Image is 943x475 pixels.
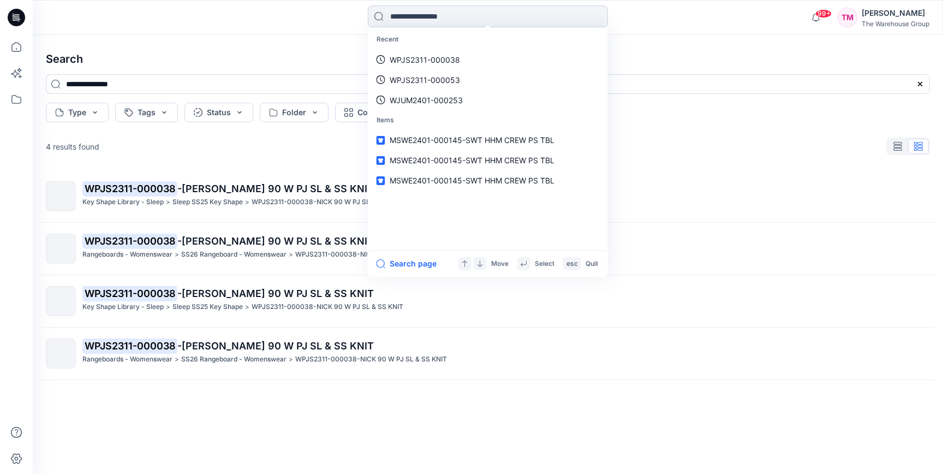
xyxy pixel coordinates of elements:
span: 99+ [815,9,832,18]
span: -[PERSON_NAME] 90 W PJ SL & SS KNIT [177,340,374,352]
span: -[PERSON_NAME] 90 W PJ SL & SS KNIT [177,288,374,299]
a: WJUM2401-000253 [370,90,606,110]
a: WPJS2311-000038-[PERSON_NAME] 90 W PJ SL & SS KNITKey Shape Library - Sleep>Sleep SS25 Key Shape>... [39,175,936,218]
p: > [245,301,249,313]
span: MSWE2401-000145-SWT HHM CREW PS TBL [390,135,554,145]
p: Move [491,258,509,270]
span: MSWE2401-000145-SWT HHM CREW PS TBL [390,156,554,165]
p: > [289,354,293,365]
p: Items [370,110,606,130]
span: -[PERSON_NAME] 90 W PJ SL & SS KNIT [177,183,374,194]
a: MSWE2401-000145-SWT HHM CREW PS TBL [370,150,606,170]
p: 4 results found [46,141,99,152]
p: WPJS2311-000038-NICK 90 W PJ SL & SS KNIT [252,197,403,208]
div: [PERSON_NAME] [862,7,929,20]
p: > [175,354,179,365]
p: WPJS2311-000038 [390,54,460,66]
span: -[PERSON_NAME] 90 W PJ SL & SS KNIT [177,235,374,247]
a: WPJS2311-000038-[PERSON_NAME] 90 W PJ SL & SS KNITRangeboards - Womenswear>SS26 Rangeboard - Wome... [39,332,936,375]
button: Tags [115,103,178,122]
p: Quit [586,258,598,270]
button: Collection [335,103,418,122]
p: > [289,249,293,260]
p: Sleep SS25 Key Shape [172,197,243,208]
a: MSWE2401-000145-SWT HHM CREW PS TBL [370,170,606,191]
mark: WPJS2311-000038 [82,181,177,196]
p: > [166,197,170,208]
button: Type [46,103,109,122]
p: > [166,301,170,313]
p: esc [566,258,578,270]
div: The Warehouse Group [862,20,929,28]
p: > [175,249,179,260]
mark: WPJS2311-000038 [82,233,177,248]
button: Folder [260,103,329,122]
p: WPJS2311-000053 [390,74,460,86]
p: Recent [370,29,606,50]
a: WPJS2311-000038 [370,50,606,70]
a: WPJS2311-000053 [370,70,606,90]
p: > [245,197,249,208]
a: WPJS2311-000038-[PERSON_NAME] 90 W PJ SL & SS KNITRangeboards - Womenswear>SS26 Rangeboard - Wome... [39,227,936,270]
mark: WPJS2311-000038 [82,286,177,301]
p: SS26 Rangeboard - Womenswear [181,249,287,260]
a: MSWE2401-000145-SWT HHM CREW PS TBL [370,130,606,150]
p: Key Shape Library - Sleep [82,301,164,313]
button: Search page [377,257,437,270]
p: Rangeboards - Womenswear [82,354,172,365]
p: WJUM2401-000253 [390,94,463,106]
p: Rangeboards - Womenswear [82,249,172,260]
p: Key Shape Library - Sleep [82,197,164,208]
div: TM [838,8,857,27]
button: Status [184,103,253,122]
p: WPJS2311-000038-NICK 90 W PJ SL & SS KNIT [252,301,403,313]
mark: WPJS2311-000038 [82,338,177,353]
p: SS26 Rangeboard - Womenswear [181,354,287,365]
a: WPJS2311-000038-[PERSON_NAME] 90 W PJ SL & SS KNITKey Shape Library - Sleep>Sleep SS25 Key Shape>... [39,280,936,323]
p: WPJS2311-000038-NICK 90 W PJ SL & SS KNIT [295,354,447,365]
h4: Search [37,44,939,74]
span: MSWE2401-000145-SWT HHM CREW PS TBL [390,176,554,185]
p: Sleep SS25 Key Shape [172,301,243,313]
p: Select [535,258,554,270]
p: WPJS2311-000038-NICK 90 W PJ SL & SS KNIT [295,249,447,260]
